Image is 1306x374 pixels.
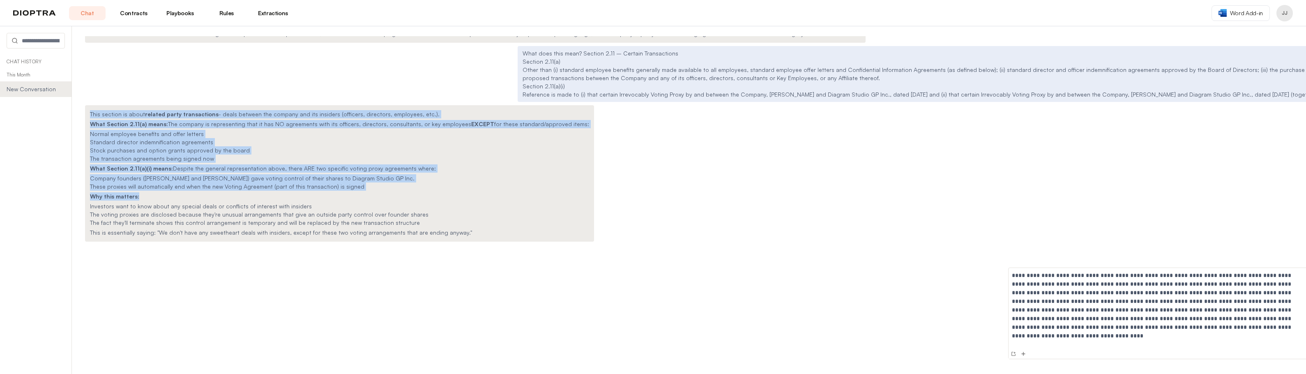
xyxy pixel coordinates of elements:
[90,219,420,226] span: The fact they'll terminate shows this control arrangement is temporary and will be replaced by th...
[90,139,213,145] span: Standard director indemnification agreements
[1276,5,1293,21] button: Profile menu
[90,211,428,218] span: The voting proxies are disclosed because they're unusual arrangements that give an outside party ...
[471,120,494,127] strong: EXCEPT
[90,130,204,137] span: Normal employee benefits and offer letters
[90,147,250,154] span: Stock purchases and option grants approved by the board
[1218,9,1227,17] img: word
[208,6,245,20] a: Rules
[162,6,198,20] a: Playbooks
[7,85,56,93] span: New Conversation
[90,120,168,127] strong: What Section 2.11(a) means:
[90,229,589,237] p: This is essentially saying: "We don't have any sweetheart deals with insiders, except for these t...
[90,120,589,128] p: The company is representing that it has NO agreements with its officers, directors, consultants, ...
[145,111,219,118] strong: related party transactions
[1019,350,1027,358] button: Add Files
[7,58,65,65] p: Chat History
[90,155,214,162] span: The transaction agreements being signed now
[90,193,139,200] strong: Why this matters:
[1009,350,1018,358] button: New Conversation
[1212,5,1270,21] a: Word Add-in
[1020,351,1027,357] img: Add Files
[90,183,364,190] span: These proxies will automatically end when the new Voting Agreement (part of this transaction) is ...
[115,6,152,20] a: Contracts
[90,164,589,173] p: Despite the general representation above, there ARE two specific voting proxy agreements where:
[90,203,312,210] span: Investors want to know about any special deals or conflicts of interest with insiders
[1230,9,1263,17] span: Word Add-in
[69,6,106,20] a: Chat
[90,175,415,182] span: Company founders ([PERSON_NAME] and [PERSON_NAME]) gave voting control of their shares to Diagram...
[1010,351,1017,357] img: New Conversation
[13,10,56,16] img: logo
[90,110,589,118] p: This section is about - deals between the company and its insiders (officers, directors, employee...
[255,6,291,20] a: Extractions
[90,165,173,172] strong: What Section 2.11(a)(i) means:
